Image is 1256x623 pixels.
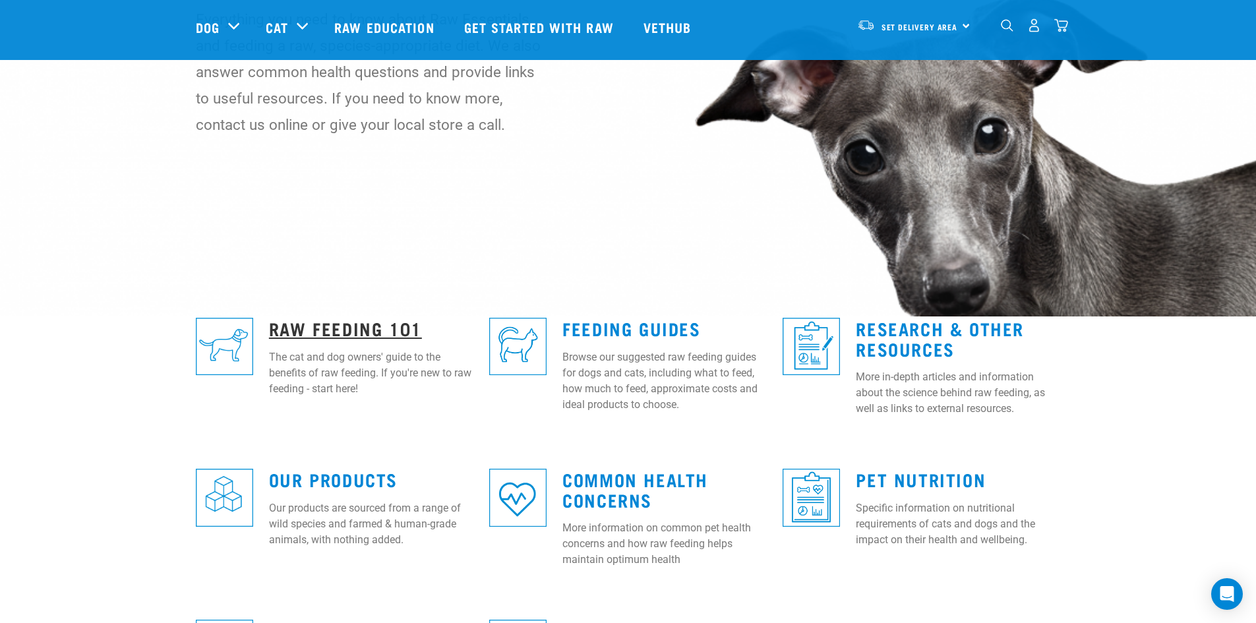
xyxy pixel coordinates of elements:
p: Specific information on nutritional requirements of cats and dogs and the impact on their health ... [856,500,1060,548]
p: Our products are sourced from a range of wild species and farmed & human-grade animals, with noth... [269,500,473,548]
img: home-icon-1@2x.png [1001,19,1013,32]
p: Browse our suggested raw feeding guides for dogs and cats, including what to feed, how much to fe... [562,349,767,413]
a: Our Products [269,474,398,484]
a: Research & Other Resources [856,323,1024,353]
img: re-icons-heart-sq-blue.png [489,469,547,526]
a: Raw Education [321,1,450,53]
a: Dog [196,17,220,37]
img: user.png [1027,18,1041,32]
a: Common Health Concerns [562,474,708,504]
img: van-moving.png [857,19,875,31]
img: re-icons-healthcheck1-sq-blue.png [783,318,840,375]
a: Cat [266,17,288,37]
p: More in-depth articles and information about the science behind raw feeding, as well as links to ... [856,369,1060,417]
a: Get started with Raw [451,1,630,53]
a: Feeding Guides [562,323,700,333]
p: Everything you need to know about Raw Essentials and feeding a raw, species-appropriate diet. We ... [196,6,542,138]
a: Raw Feeding 101 [269,323,422,333]
img: re-icons-cat2-sq-blue.png [489,318,547,375]
p: The cat and dog owners' guide to the benefits of raw feeding. If you're new to raw feeding - star... [269,349,473,397]
span: Set Delivery Area [882,24,958,29]
div: Open Intercom Messenger [1211,578,1243,610]
img: re-icons-cubes2-sq-blue.png [196,469,253,526]
a: Pet Nutrition [856,474,986,484]
p: More information on common pet health concerns and how raw feeding helps maintain optimum health [562,520,767,568]
a: Vethub [630,1,708,53]
img: home-icon@2x.png [1054,18,1068,32]
img: re-icons-dog3-sq-blue.png [196,318,253,375]
img: re-icons-healthcheck3-sq-blue.png [783,469,840,526]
